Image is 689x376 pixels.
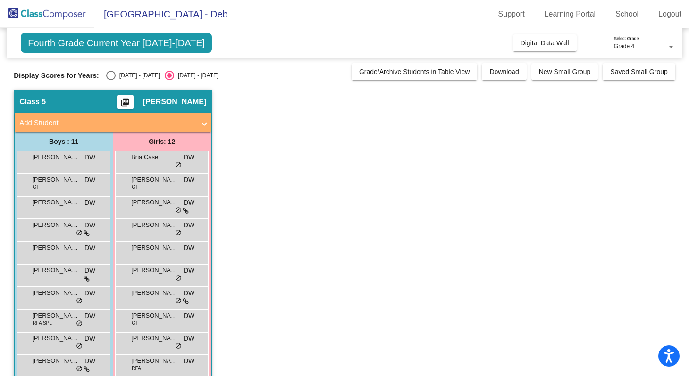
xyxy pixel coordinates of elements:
span: do_not_disturb_alt [175,161,182,169]
a: Learning Portal [537,7,604,22]
span: do_not_disturb_alt [76,343,83,350]
button: Grade/Archive Students in Table View [352,63,478,80]
span: [PERSON_NAME] [32,288,79,298]
span: [PERSON_NAME] [32,198,79,207]
mat-expansion-panel-header: Add Student [15,113,211,132]
span: DW [184,266,194,276]
span: do_not_disturb_alt [76,320,83,327]
span: RFA SPL [33,319,52,326]
span: DW [184,356,194,366]
span: [PERSON_NAME] [131,334,178,343]
span: [PERSON_NAME] [32,356,79,366]
span: [PERSON_NAME] [131,266,178,275]
span: GT [33,184,39,191]
span: [PERSON_NAME] [131,356,178,366]
span: do_not_disturb_alt [175,297,182,305]
a: School [608,7,646,22]
span: GT [132,184,138,191]
button: New Small Group [531,63,598,80]
button: Download [482,63,526,80]
span: GT [132,319,138,326]
div: Girls: 12 [113,132,211,151]
button: Digital Data Wall [513,34,577,51]
span: [PERSON_NAME] [32,243,79,252]
span: DW [84,198,95,208]
span: [PERSON_NAME] [32,152,79,162]
button: Print Students Details [117,95,134,109]
span: [GEOGRAPHIC_DATA] - Deb [94,7,228,22]
span: do_not_disturb_alt [76,229,83,237]
span: New Small Group [539,68,591,75]
span: Grade 4 [614,43,634,50]
span: DW [84,334,95,343]
span: DW [184,175,194,185]
mat-radio-group: Select an option [106,71,218,80]
span: DW [84,311,95,321]
span: [PERSON_NAME] [131,220,178,230]
span: DW [84,356,95,366]
a: Logout [651,7,689,22]
span: DW [184,311,194,321]
span: DW [84,266,95,276]
div: Boys : 11 [15,132,113,151]
span: DW [84,152,95,162]
span: RFA [132,365,141,372]
mat-icon: picture_as_pdf [119,98,131,111]
span: do_not_disturb_alt [175,207,182,214]
span: [PERSON_NAME] [131,175,178,184]
span: Display Scores for Years: [14,71,99,80]
span: Saved Small Group [610,68,667,75]
span: Grade/Archive Students in Table View [359,68,470,75]
span: Download [489,68,519,75]
span: DW [184,220,194,230]
span: DW [184,334,194,343]
div: [DATE] - [DATE] [116,71,160,80]
span: do_not_disturb_alt [175,229,182,237]
span: [PERSON_NAME] [32,334,79,343]
div: [DATE] - [DATE] [174,71,218,80]
span: [PERSON_NAME] [131,288,178,298]
span: Bria Case [131,152,178,162]
span: Class 5 [19,97,46,107]
span: [PERSON_NAME] [32,220,79,230]
span: DW [184,152,194,162]
span: [PERSON_NAME] [131,311,178,320]
span: do_not_disturb_alt [76,365,83,373]
span: DW [184,198,194,208]
span: DW [84,243,95,253]
span: DW [84,175,95,185]
span: [PERSON_NAME] [PERSON_NAME] [32,266,79,275]
span: [PERSON_NAME] [131,198,178,207]
button: Saved Small Group [603,63,675,80]
span: do_not_disturb_alt [175,275,182,282]
a: Support [491,7,532,22]
span: [PERSON_NAME] [143,97,206,107]
span: DW [184,243,194,253]
span: DW [84,288,95,298]
span: DW [84,220,95,230]
span: do_not_disturb_alt [76,297,83,305]
mat-panel-title: Add Student [19,117,195,128]
span: Digital Data Wall [521,39,569,47]
span: [PERSON_NAME] [32,175,79,184]
span: [PERSON_NAME] [131,243,178,252]
span: [PERSON_NAME] [32,311,79,320]
span: Fourth Grade Current Year [DATE]-[DATE] [21,33,212,53]
span: do_not_disturb_alt [175,343,182,350]
span: DW [184,288,194,298]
